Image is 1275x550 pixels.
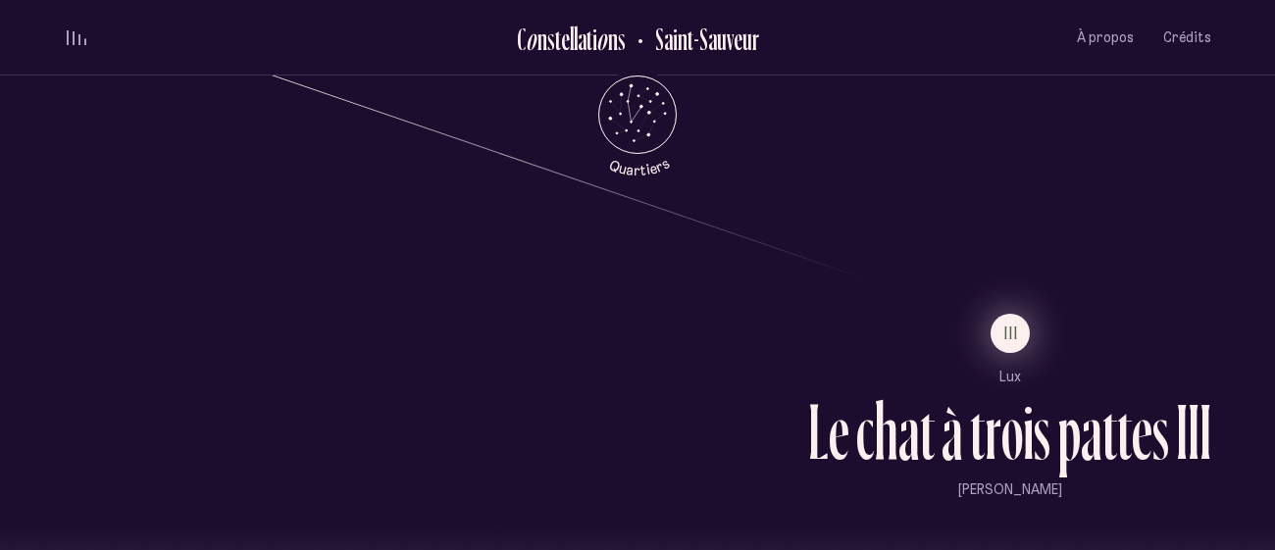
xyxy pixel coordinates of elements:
button: Retour au menu principal [581,75,695,176]
div: o [526,23,537,55]
button: Retour au Quartier [626,22,759,54]
div: e [829,391,849,471]
div: I [1188,391,1199,471]
div: t [586,23,592,55]
div: t [1102,391,1117,471]
div: i [592,23,597,55]
div: r [985,391,1001,471]
div: C [517,23,526,55]
div: à [942,391,963,471]
div: i [1023,391,1034,471]
div: e [1132,391,1152,471]
button: IIILuxLe chat à trois pattes III[PERSON_NAME] [808,314,1211,529]
div: t [920,391,935,471]
div: a [578,23,586,55]
div: h [874,391,898,471]
div: a [1081,391,1102,471]
div: e [561,23,570,55]
div: t [1117,391,1132,471]
p: Lux [808,368,1211,387]
div: a [898,391,920,471]
div: s [1034,391,1050,471]
div: n [608,23,618,55]
div: o [596,23,608,55]
div: s [547,23,555,55]
p: [PERSON_NAME] [808,480,1211,500]
button: À propos [1077,15,1134,61]
div: s [1152,391,1169,471]
span: Crédits [1163,29,1211,46]
tspan: Quartiers [606,154,672,178]
div: s [618,23,626,55]
div: I [1176,391,1188,471]
div: t [970,391,985,471]
span: III [1004,325,1019,341]
div: t [555,23,561,55]
div: L [808,391,829,471]
div: I [1199,391,1211,471]
div: n [537,23,547,55]
button: Crédits [1163,15,1211,61]
div: p [1057,391,1081,471]
h2: Saint-Sauveur [640,23,759,55]
div: l [574,23,578,55]
div: c [856,391,874,471]
button: III [991,314,1030,353]
button: volume audio [64,27,89,48]
span: À propos [1077,29,1134,46]
div: o [1001,391,1023,471]
div: l [570,23,574,55]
